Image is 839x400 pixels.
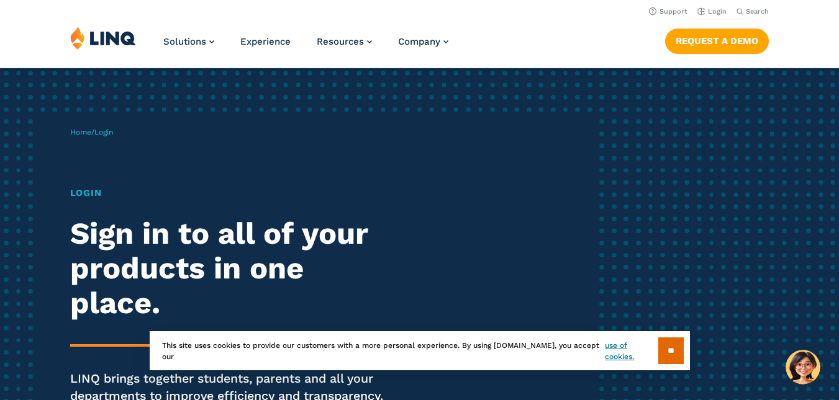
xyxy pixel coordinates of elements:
[665,29,769,53] a: Request a Demo
[746,7,769,16] span: Search
[70,26,136,50] img: LINQ | K‑12 Software
[737,7,769,16] button: Open Search Bar
[70,216,394,321] h2: Sign in to all of your products in one place.
[70,128,113,136] span: /
[649,7,687,16] a: Support
[398,36,440,47] span: Company
[398,36,448,47] a: Company
[94,128,113,136] span: Login
[240,36,291,47] a: Experience
[150,331,690,370] div: This site uses cookies to provide our customers with a more personal experience. By using [DOMAIN...
[665,26,769,53] nav: Button Navigation
[786,350,820,384] button: Hello, have a question? Let’s chat.
[317,36,372,47] a: Resources
[697,7,727,16] a: Login
[163,36,214,47] a: Solutions
[605,340,658,362] a: use of cookies.
[163,36,206,47] span: Solutions
[317,36,364,47] span: Resources
[70,128,91,136] a: Home
[70,186,394,200] h1: Login
[163,26,448,67] nav: Primary Navigation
